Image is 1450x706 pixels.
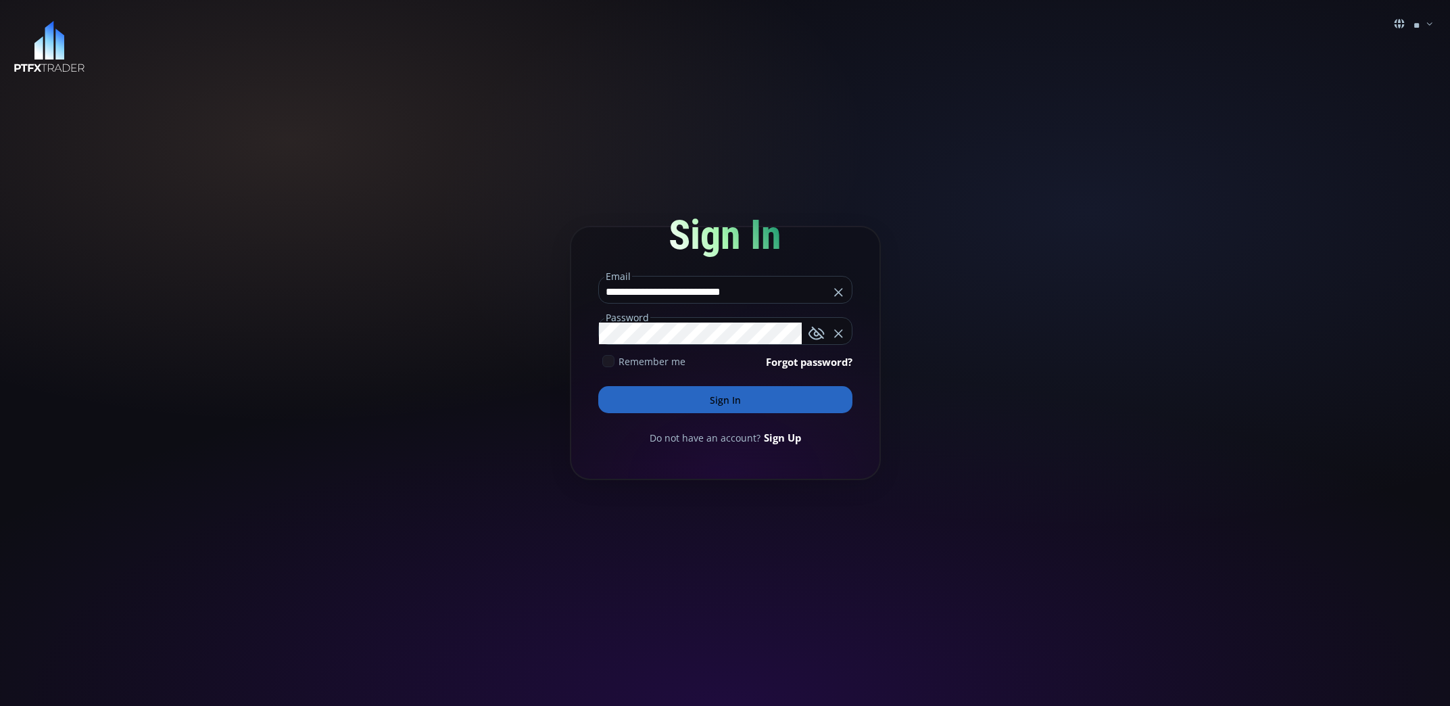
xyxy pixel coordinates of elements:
button: Sign In [598,386,852,413]
div: Do not have an account? [598,430,852,445]
img: LOGO [14,21,85,73]
span: Sign In [669,211,781,259]
a: Sign Up [764,430,801,445]
a: Forgot password? [766,354,852,369]
span: Remember me [619,354,685,369]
